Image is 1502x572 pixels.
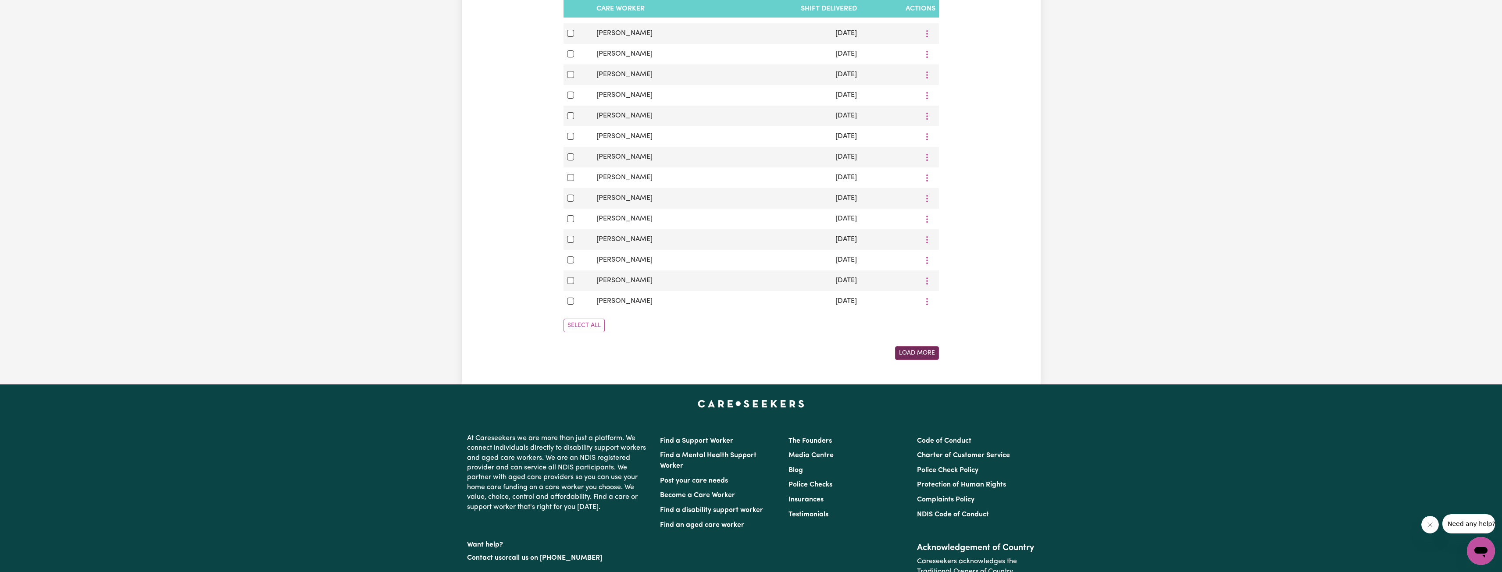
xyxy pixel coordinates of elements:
[788,511,828,518] a: Testimonials
[660,477,728,484] a: Post your care needs
[596,50,653,57] span: [PERSON_NAME]
[919,47,935,61] button: More options
[660,437,733,444] a: Find a Support Worker
[660,522,744,529] a: Find an aged care worker
[727,167,860,188] td: [DATE]
[919,150,935,164] button: More options
[467,536,649,550] p: Want help?
[698,400,804,407] a: Careseekers home page
[1467,537,1495,565] iframe: Button to launch messaging window
[727,250,860,270] td: [DATE]
[727,44,860,64] td: [DATE]
[596,5,645,12] span: Care Worker
[919,130,935,143] button: More options
[917,467,978,474] a: Police Check Policy
[596,71,653,78] span: [PERSON_NAME]
[727,85,860,106] td: [DATE]
[919,253,935,267] button: More options
[919,89,935,102] button: More options
[1442,514,1495,533] iframe: Message from company
[727,209,860,229] td: [DATE]
[596,256,653,263] span: [PERSON_NAME]
[727,188,860,209] td: [DATE]
[727,229,860,250] td: [DATE]
[919,109,935,123] button: More options
[596,153,653,160] span: [PERSON_NAME]
[508,554,602,561] a: call us on [PHONE_NUMBER]
[788,467,803,474] a: Blog
[596,133,653,140] span: [PERSON_NAME]
[596,215,653,222] span: [PERSON_NAME]
[596,277,653,284] span: [PERSON_NAME]
[917,452,1010,459] a: Charter of Customer Service
[727,147,860,167] td: [DATE]
[467,554,502,561] a: Contact us
[660,492,735,499] a: Become a Care Worker
[596,195,653,202] span: [PERSON_NAME]
[596,298,653,305] span: [PERSON_NAME]
[919,27,935,40] button: More options
[660,452,756,469] a: Find a Mental Health Support Worker
[919,212,935,226] button: More options
[917,437,971,444] a: Code of Conduct
[919,192,935,205] button: More options
[596,236,653,243] span: [PERSON_NAME]
[919,295,935,308] button: More options
[919,68,935,82] button: More options
[788,496,824,503] a: Insurances
[919,171,935,185] button: More options
[917,543,1035,553] h2: Acknowledgement of Country
[917,496,974,503] a: Complaints Policy
[727,106,860,126] td: [DATE]
[727,270,860,291] td: [DATE]
[727,64,860,85] td: [DATE]
[5,6,53,13] span: Need any help?
[727,291,860,312] td: [DATE]
[467,430,649,515] p: At Careseekers we are more than just a platform. We connect individuals directly to disability su...
[596,174,653,181] span: [PERSON_NAME]
[1421,516,1439,533] iframe: Close message
[917,481,1006,488] a: Protection of Human Rights
[564,319,605,332] button: Select All
[467,550,649,566] p: or
[917,511,989,518] a: NDIS Code of Conduct
[895,346,939,360] button: Load More
[727,23,860,44] td: [DATE]
[596,30,653,37] span: [PERSON_NAME]
[919,233,935,246] button: More options
[788,437,832,444] a: The Founders
[788,452,834,459] a: Media Centre
[596,112,653,119] span: [PERSON_NAME]
[919,274,935,288] button: More options
[788,481,832,488] a: Police Checks
[660,507,763,514] a: Find a disability support worker
[727,126,860,147] td: [DATE]
[596,92,653,99] span: [PERSON_NAME]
